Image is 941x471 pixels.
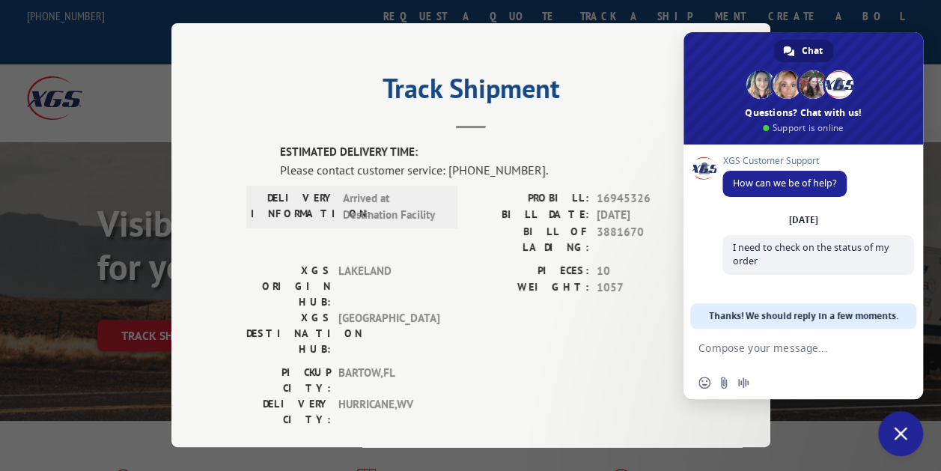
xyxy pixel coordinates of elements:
span: Arrived at Destination Facility [343,190,444,224]
label: WEIGHT: [471,280,589,297]
span: XGS Customer Support [722,156,847,166]
label: DELIVERY INFORMATION: [251,190,335,224]
span: Insert an emoji [698,377,710,389]
label: PIECES: [471,263,589,280]
label: PICKUP CITY: [246,365,331,396]
label: XGS DESTINATION HUB: [246,310,331,357]
label: BILL OF LADING: [471,224,589,255]
span: I need to check on the status of my order [733,241,889,267]
span: [DATE] [597,207,695,225]
span: 3881670 [597,224,695,255]
div: Close chat [878,411,923,456]
label: BILL DATE: [471,207,589,225]
label: ESTIMATED DELIVERY TIME: [280,145,695,162]
span: Send a file [718,377,730,389]
textarea: Compose your message... [698,341,875,355]
h2: Track Shipment [246,78,695,106]
span: [GEOGRAPHIC_DATA] [338,310,439,357]
label: PROBILL: [471,190,589,207]
div: Please contact customer service: [PHONE_NUMBER]. [280,161,695,179]
span: LAKELAND [338,263,439,310]
span: Audio message [737,377,749,389]
span: Chat [802,40,823,62]
span: How can we be of help? [733,177,836,189]
div: Chat [774,40,833,62]
span: 16945326 [597,190,695,207]
span: 10 [597,263,695,280]
span: BARTOW , FL [338,365,439,396]
label: DELIVERY CITY: [246,396,331,428]
span: Thanks! We should reply in a few moments. [709,303,898,329]
span: 1057 [597,280,695,297]
div: [DATE] [789,216,818,225]
span: HURRICANE , WV [338,396,439,428]
label: XGS ORIGIN HUB: [246,263,331,310]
